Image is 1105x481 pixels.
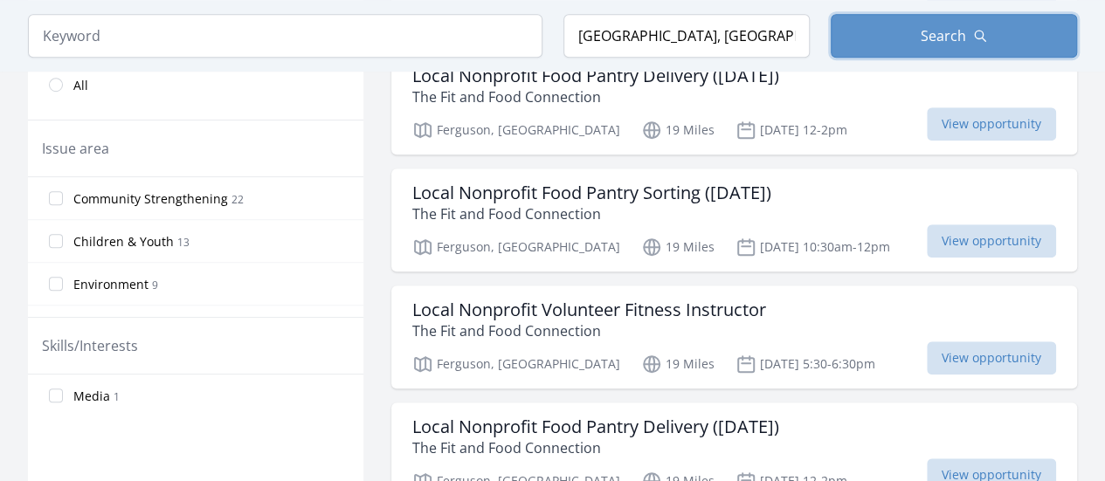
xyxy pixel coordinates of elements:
span: 1 [114,389,120,404]
span: Community Strengthening [73,190,228,208]
p: 19 Miles [641,354,715,374]
span: All [73,77,88,94]
p: 19 Miles [641,120,715,141]
p: The Fit and Food Connection [412,203,771,224]
p: 19 Miles [641,237,715,258]
p: The Fit and Food Connection [412,437,779,458]
span: Media [73,388,110,405]
p: Ferguson, [GEOGRAPHIC_DATA] [412,354,620,374]
a: Local Nonprofit Food Pantry Delivery ([DATE]) The Fit and Food Connection Ferguson, [GEOGRAPHIC_D... [391,52,1077,155]
legend: Issue area [42,138,109,159]
span: View opportunity [927,107,1056,141]
span: View opportunity [927,224,1056,258]
span: Environment [73,276,148,293]
button: Search [831,14,1077,58]
span: View opportunity [927,341,1056,374]
p: The Fit and Food Connection [412,86,779,107]
p: [DATE] 10:30am-12pm [736,237,890,258]
a: Local Nonprofit Volunteer Fitness Instructor The Fit and Food Connection Ferguson, [GEOGRAPHIC_DA... [391,285,1077,388]
h3: Local Nonprofit Volunteer Fitness Instructor [412,299,766,320]
legend: Skills/Interests [42,335,138,356]
input: Keyword [28,14,542,58]
h3: Local Nonprofit Food Pantry Delivery ([DATE]) [412,65,779,86]
p: [DATE] 12-2pm [736,120,847,141]
p: [DATE] 5:30-6:30pm [736,354,875,374]
p: The Fit and Food Connection [412,320,766,341]
p: Ferguson, [GEOGRAPHIC_DATA] [412,237,620,258]
span: Search [921,25,966,46]
input: Environment 9 [49,277,63,291]
input: Community Strengthening 22 [49,191,63,205]
a: Local Nonprofit Food Pantry Sorting ([DATE]) The Fit and Food Connection Ferguson, [GEOGRAPHIC_DA... [391,168,1077,271]
span: 13 [177,235,190,250]
input: Children & Youth 13 [49,234,63,248]
a: All [28,67,363,102]
span: 9 [152,278,158,292]
span: 22 [231,192,244,207]
input: Media 1 [49,388,63,402]
h3: Local Nonprofit Food Pantry Sorting ([DATE]) [412,182,771,203]
input: Location [563,14,810,58]
span: Children & Youth [73,233,174,251]
h3: Local Nonprofit Food Pantry Delivery ([DATE]) [412,416,779,437]
p: Ferguson, [GEOGRAPHIC_DATA] [412,120,620,141]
